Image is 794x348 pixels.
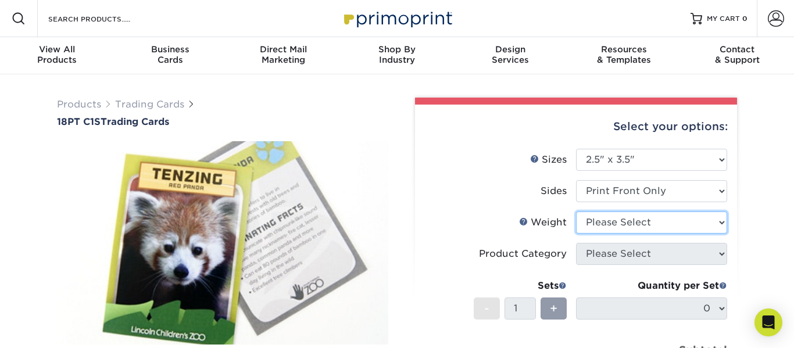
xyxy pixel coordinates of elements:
[707,14,740,24] span: MY CART
[567,44,681,55] span: Resources
[576,279,727,293] div: Quantity per Set
[550,300,557,317] span: +
[742,15,747,23] span: 0
[454,37,567,74] a: DesignServices
[47,12,160,26] input: SEARCH PRODUCTS.....
[57,116,388,127] a: 18PT C1STrading Cards
[115,99,184,110] a: Trading Cards
[479,247,567,261] div: Product Category
[113,44,227,65] div: Cards
[519,216,567,229] div: Weight
[454,44,567,55] span: Design
[339,6,455,31] img: Primoprint
[424,105,728,149] div: Select your options:
[113,44,227,55] span: Business
[57,116,101,127] span: 18PT C1S
[474,279,567,293] div: Sets
[530,153,567,167] div: Sizes
[541,184,567,198] div: Sides
[3,313,99,344] iframe: Google Customer Reviews
[484,300,489,317] span: -
[754,308,782,336] div: Open Intercom Messenger
[57,116,388,127] h1: Trading Cards
[57,99,101,110] a: Products
[454,44,567,65] div: Services
[567,37,681,74] a: Resources& Templates
[340,37,453,74] a: Shop ByIndustry
[227,44,340,55] span: Direct Mail
[227,44,340,65] div: Marketing
[113,37,227,74] a: BusinessCards
[681,37,794,74] a: Contact& Support
[340,44,453,55] span: Shop By
[681,44,794,65] div: & Support
[227,37,340,74] a: Direct MailMarketing
[681,44,794,55] span: Contact
[340,44,453,65] div: Industry
[567,44,681,65] div: & Templates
